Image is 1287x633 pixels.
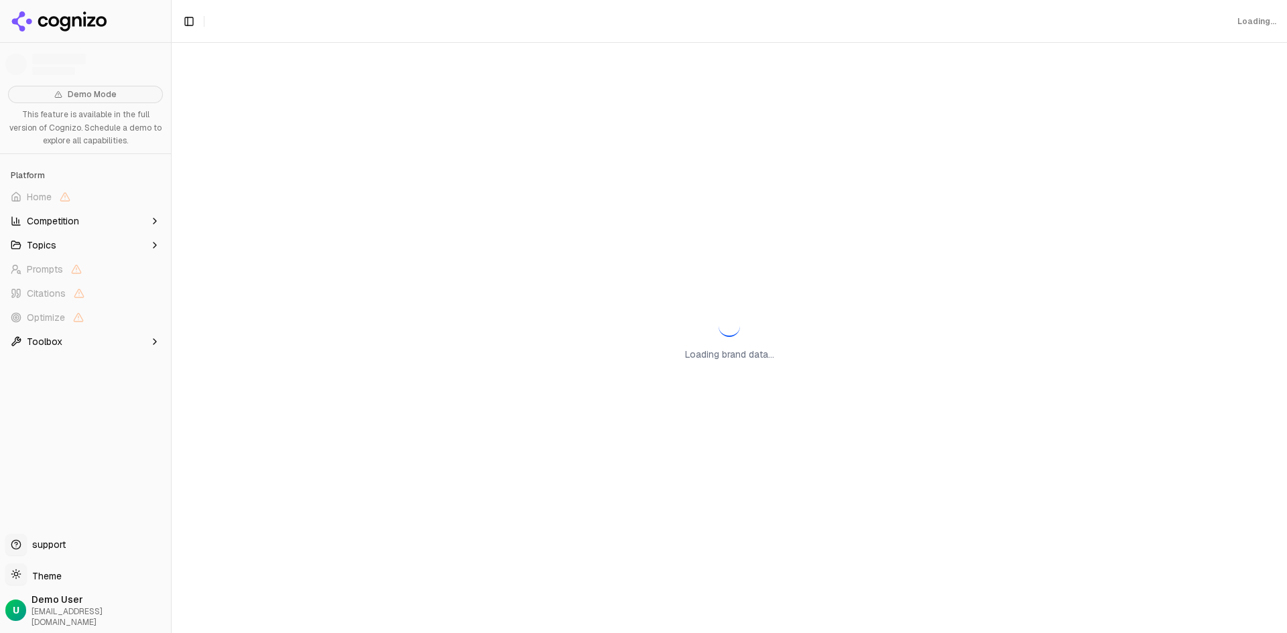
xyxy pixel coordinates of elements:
[27,287,66,300] span: Citations
[27,190,52,204] span: Home
[68,89,117,100] span: Demo Mode
[5,210,166,232] button: Competition
[5,234,166,256] button: Topics
[27,311,65,324] span: Optimize
[27,263,63,276] span: Prompts
[8,109,163,148] p: This feature is available in the full version of Cognizo. Schedule a demo to explore all capabili...
[27,214,79,228] span: Competition
[13,604,19,617] span: U
[27,538,66,551] span: support
[32,606,166,628] span: [EMAIL_ADDRESS][DOMAIN_NAME]
[27,335,62,348] span: Toolbox
[32,593,166,606] span: Demo User
[27,238,56,252] span: Topics
[5,331,166,352] button: Toolbox
[27,570,62,582] span: Theme
[685,348,774,361] p: Loading brand data...
[1237,16,1276,27] div: Loading...
[5,165,166,186] div: Platform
